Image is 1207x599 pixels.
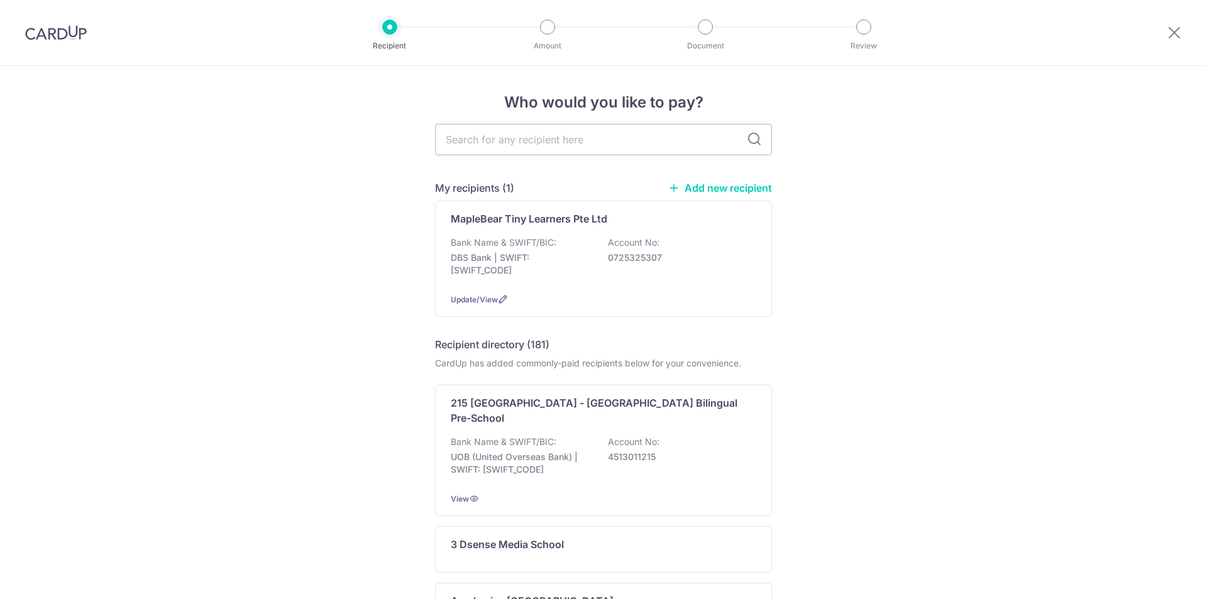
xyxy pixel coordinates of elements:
[435,357,772,370] div: CardUp has added commonly-paid recipients below for your convenience.
[451,436,556,448] p: Bank Name & SWIFT/BIC:
[435,91,772,114] h4: Who would you like to pay?
[25,25,87,40] img: CardUp
[668,182,772,194] a: Add new recipient
[451,211,607,226] p: MapleBear Tiny Learners Pte Ltd
[451,395,741,426] p: 215 [GEOGRAPHIC_DATA] - [GEOGRAPHIC_DATA] Bilingual Pre-School
[451,251,592,277] p: DBS Bank | SWIFT: [SWIFT_CODE]
[817,40,910,52] p: Review
[451,451,592,476] p: UOB (United Overseas Bank) | SWIFT: [SWIFT_CODE]
[608,451,749,463] p: 4513011215
[435,124,772,155] input: Search for any recipient here
[659,40,752,52] p: Document
[501,40,594,52] p: Amount
[451,295,498,304] a: Update/View
[435,180,514,195] h5: My recipients (1)
[608,251,749,264] p: 0725325307
[343,40,436,52] p: Recipient
[451,236,556,249] p: Bank Name & SWIFT/BIC:
[451,494,469,503] a: View
[608,236,659,249] p: Account No:
[608,436,659,448] p: Account No:
[435,337,549,352] h5: Recipient directory (181)
[451,537,564,552] p: 3 Dsense Media School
